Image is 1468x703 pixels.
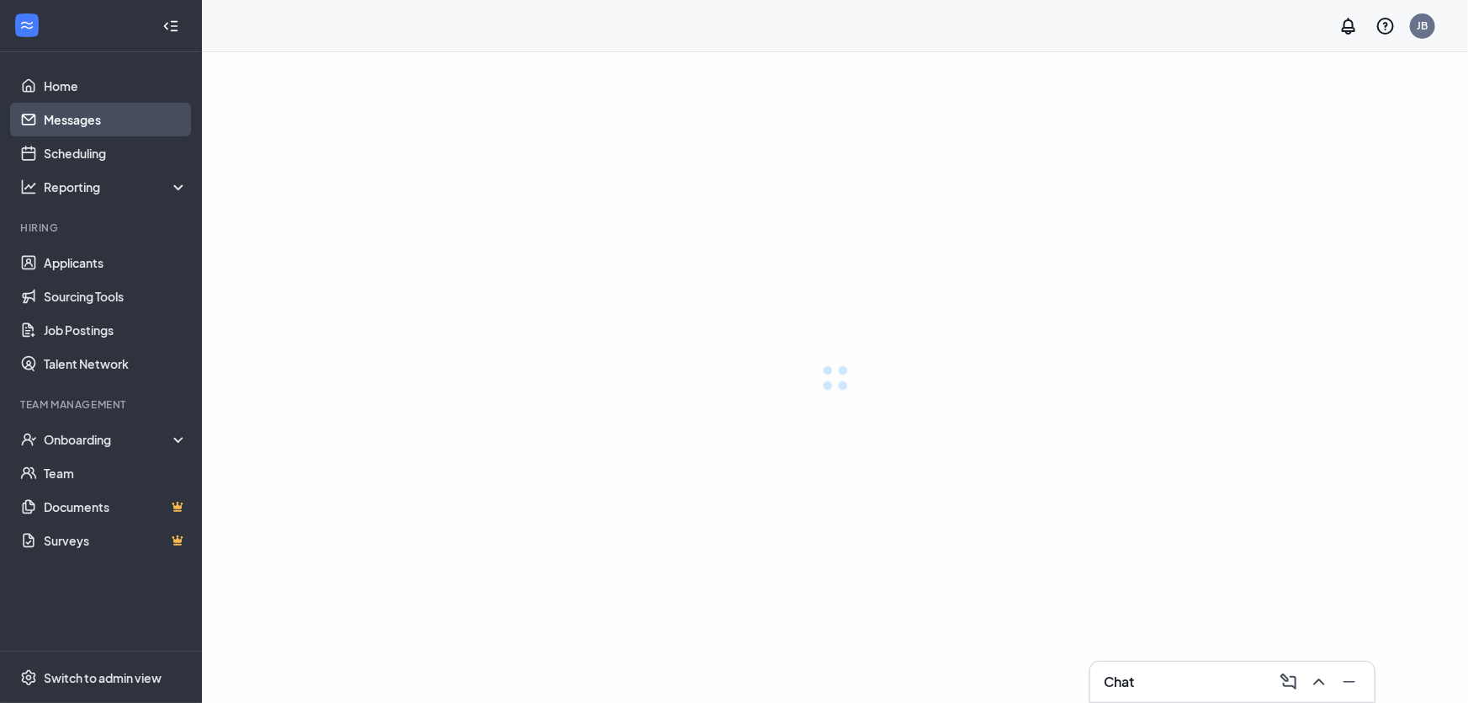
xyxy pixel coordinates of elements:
a: Job Postings [44,313,188,347]
button: Minimize [1334,668,1361,695]
svg: Analysis [20,178,37,195]
div: Hiring [20,221,184,235]
svg: ComposeMessage [1279,672,1299,692]
div: Team Management [20,397,184,412]
a: Team [44,456,188,490]
svg: Notifications [1338,16,1359,36]
a: Talent Network [44,347,188,381]
div: Onboarding [44,431,188,448]
svg: WorkstreamLogo [19,17,35,34]
a: DocumentsCrown [44,490,188,524]
svg: Collapse [162,18,179,35]
button: ChevronUp [1304,668,1331,695]
a: Sourcing Tools [44,280,188,313]
div: Switch to admin view [44,669,162,686]
div: JB [1418,19,1428,33]
svg: Settings [20,669,37,686]
a: Home [44,69,188,103]
svg: Minimize [1339,672,1359,692]
svg: UserCheck [20,431,37,448]
a: SurveysCrown [44,524,188,557]
div: Reporting [44,178,188,195]
a: Messages [44,103,188,136]
a: Applicants [44,246,188,280]
h3: Chat [1104,673,1134,691]
svg: ChevronUp [1309,672,1329,692]
button: ComposeMessage [1274,668,1301,695]
a: Scheduling [44,136,188,170]
svg: QuestionInfo [1375,16,1396,36]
